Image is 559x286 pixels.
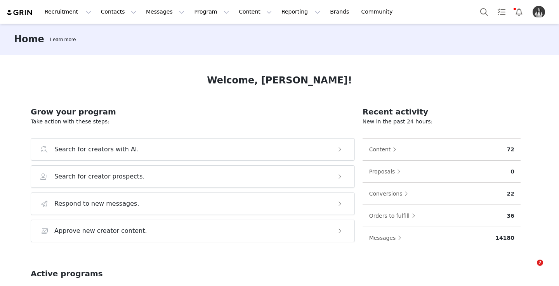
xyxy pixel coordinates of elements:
[325,3,356,21] a: Brands
[31,106,355,118] h2: Grow your program
[369,210,419,222] button: Orders to fulfill
[31,192,355,215] button: Respond to new messages.
[96,3,141,21] button: Contacts
[476,3,493,21] button: Search
[369,143,401,156] button: Content
[31,138,355,161] button: Search for creators with AI.
[54,226,147,236] h3: Approve new creator content.
[495,234,514,242] p: 14180
[528,6,553,18] button: Profile
[49,36,77,43] div: Tooltip anchor
[537,260,543,266] span: 7
[54,145,139,154] h3: Search for creators with AI.
[363,118,521,126] p: New in the past 24 hours:
[31,165,355,188] button: Search for creator prospects.
[507,190,514,198] p: 22
[31,118,355,126] p: Take action with these steps:
[189,3,234,21] button: Program
[207,73,352,87] h1: Welcome, [PERSON_NAME]!
[533,6,545,18] img: b96e358a-d20e-44b2-a8f2-593303c4265c.jpg
[493,3,510,21] a: Tasks
[31,268,103,279] h2: Active programs
[507,146,514,154] p: 72
[6,9,33,16] img: grin logo
[277,3,325,21] button: Reporting
[40,3,96,21] button: Recruitment
[521,260,540,278] iframe: Intercom live chat
[363,106,521,118] h2: Recent activity
[234,3,276,21] button: Content
[369,165,405,178] button: Proposals
[54,172,145,181] h3: Search for creator prospects.
[369,232,406,244] button: Messages
[507,212,514,220] p: 36
[31,220,355,242] button: Approve new creator content.
[369,187,412,200] button: Conversions
[510,168,514,176] p: 0
[357,3,401,21] a: Community
[54,199,139,208] h3: Respond to new messages.
[510,3,528,21] button: Notifications
[141,3,189,21] button: Messages
[14,32,44,46] h3: Home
